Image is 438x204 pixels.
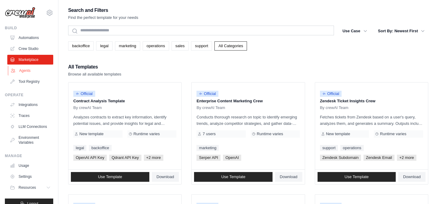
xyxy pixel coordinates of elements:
[221,174,245,179] span: Use Template
[7,183,53,192] button: Resources
[214,41,247,51] a: All Categories
[96,41,112,51] a: legal
[68,63,121,71] h2: All Templates
[326,132,350,136] span: New template
[320,114,423,127] p: Fetches tickets from Zendesk based on a user's query, analyzes them, and generates a summary. Out...
[7,100,53,110] a: Integrations
[398,172,426,182] a: Download
[68,6,138,15] h2: Search and Filters
[363,155,395,161] span: Zendesk Email
[157,174,174,179] span: Download
[7,111,53,121] a: Traces
[320,105,349,110] span: By crewAI Team
[320,91,342,97] span: Official
[196,155,221,161] span: Serper API
[7,133,53,147] a: Environment Variables
[196,145,219,151] a: marketing
[196,91,218,97] span: Official
[7,44,53,54] a: Crew Studio
[79,132,103,136] span: New template
[340,145,364,151] a: operations
[89,145,111,151] a: backoffice
[196,105,225,110] span: By crewAI Team
[403,174,421,179] span: Download
[380,132,406,136] span: Runtime varies
[320,145,338,151] a: support
[5,7,35,19] img: Logo
[5,93,53,97] div: Operate
[73,155,107,161] span: OpenAI API Key
[194,172,273,182] a: Use Template
[109,155,141,161] span: Qdrant API Key
[191,41,212,51] a: support
[115,41,140,51] a: marketing
[5,26,53,30] div: Build
[172,41,189,51] a: sales
[275,172,302,182] a: Download
[71,172,149,182] a: Use Template
[143,41,169,51] a: operations
[257,132,283,136] span: Runtime varies
[5,153,53,158] div: Manage
[73,105,102,110] span: By crewAI Team
[144,155,163,161] span: +2 more
[152,172,179,182] a: Download
[73,98,176,104] p: Contract Analysis Template
[320,98,423,104] p: Zendesk Ticket Insights Crew
[203,132,216,136] span: 7 users
[318,172,396,182] a: Use Template
[7,55,53,65] a: Marketplace
[68,41,94,51] a: backoffice
[397,155,416,161] span: +2 more
[339,26,371,37] button: Use Case
[280,174,297,179] span: Download
[7,172,53,181] a: Settings
[345,174,369,179] span: Use Template
[196,114,300,127] p: Conducts thorough research on topic to identify emerging trends, analyze competitor strategies, a...
[98,174,122,179] span: Use Template
[73,91,95,97] span: Official
[73,145,86,151] a: legal
[73,114,176,127] p: Analyzes contracts to extract key information, identify potential issues, and provide insights fo...
[196,98,300,104] p: Enterprise Content Marketing Crew
[134,132,160,136] span: Runtime varies
[68,15,138,21] p: Find the perfect template for your needs
[320,155,361,161] span: Zendesk Subdomain
[7,33,53,43] a: Automations
[19,185,36,190] span: Resources
[7,122,53,132] a: LLM Connections
[374,26,428,37] button: Sort By: Newest First
[7,161,53,171] a: Usage
[68,71,121,77] p: Browse all available templates
[223,155,241,161] span: OpenAI
[8,66,54,76] a: Agents
[7,77,53,86] a: Tool Registry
